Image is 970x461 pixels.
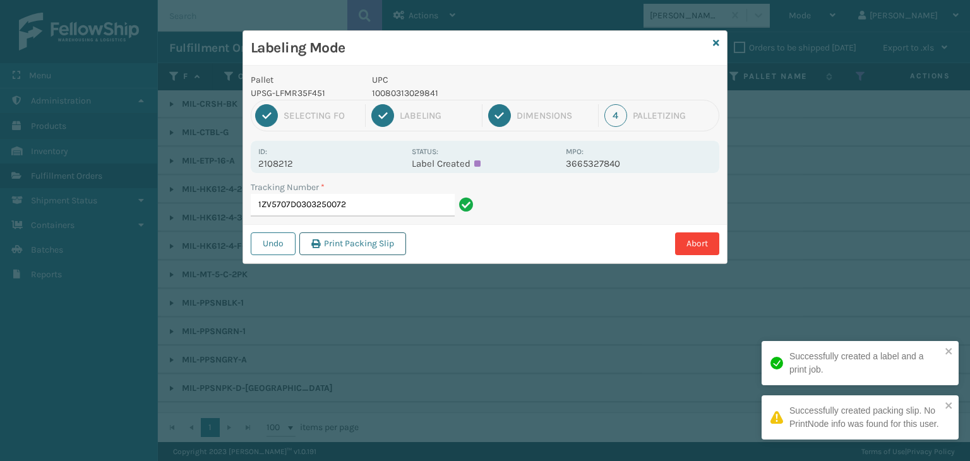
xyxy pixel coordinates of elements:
button: Print Packing Slip [299,232,406,255]
p: Label Created [412,158,558,169]
label: Tracking Number [251,181,325,194]
button: Undo [251,232,296,255]
div: Successfully created packing slip. No PrintNode info was found for this user. [789,404,941,431]
p: Pallet [251,73,357,87]
p: 10080313029841 [372,87,558,100]
div: Palletizing [633,110,715,121]
div: Dimensions [517,110,592,121]
div: 4 [604,104,627,127]
p: UPC [372,73,558,87]
div: 3 [488,104,511,127]
p: 3665327840 [566,158,712,169]
label: Status: [412,147,438,156]
button: Abort [675,232,719,255]
div: Labeling [400,110,476,121]
button: close [945,346,954,358]
h3: Labeling Mode [251,39,708,57]
div: Selecting FO [284,110,359,121]
p: 2108212 [258,158,404,169]
label: Id: [258,147,267,156]
button: close [945,400,954,412]
div: 2 [371,104,394,127]
div: 1 [255,104,278,127]
p: UPSG-LFMR35F451 [251,87,357,100]
label: MPO: [566,147,584,156]
div: Successfully created a label and a print job. [789,350,941,376]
